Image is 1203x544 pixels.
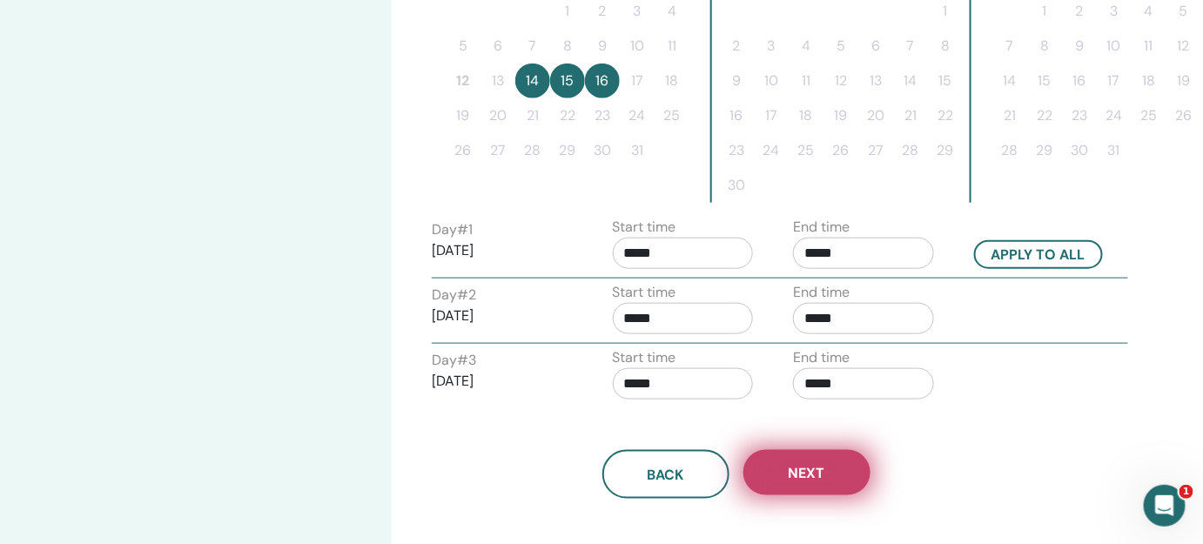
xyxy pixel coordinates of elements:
button: 11 [789,64,823,98]
button: 28 [515,133,550,168]
button: 12 [446,64,481,98]
button: 23 [719,133,754,168]
button: 26 [1166,98,1201,133]
button: 21 [515,98,550,133]
label: Start time [613,347,676,368]
button: 15 [550,64,585,98]
button: 8 [928,29,963,64]
button: 16 [719,98,754,133]
button: 11 [1132,29,1166,64]
button: 12 [1166,29,1201,64]
button: 9 [1062,29,1097,64]
label: Start time [613,282,676,303]
button: Back [602,450,729,499]
button: 25 [655,98,689,133]
button: 13 [481,64,515,98]
button: 5 [446,29,481,64]
button: 28 [893,133,928,168]
button: 25 [789,133,823,168]
button: 31 [620,133,655,168]
button: 9 [719,64,754,98]
button: 18 [789,98,823,133]
span: 1 [1179,485,1193,499]
button: 24 [754,133,789,168]
button: 29 [550,133,585,168]
button: 16 [1062,64,1097,98]
button: 7 [515,29,550,64]
button: 2 [719,29,754,64]
button: 17 [1097,64,1132,98]
p: [DATE] [432,371,573,392]
button: 14 [515,64,550,98]
p: [DATE] [432,240,573,261]
button: 31 [1097,133,1132,168]
button: 24 [1097,98,1132,133]
button: 3 [754,29,789,64]
button: 29 [1027,133,1062,168]
button: 9 [585,29,620,64]
iframe: Intercom live chat [1144,485,1186,527]
label: End time [793,282,850,303]
button: 6 [481,29,515,64]
label: End time [793,347,850,368]
button: 22 [1027,98,1062,133]
button: 27 [481,133,515,168]
button: 19 [823,98,858,133]
button: 6 [858,29,893,64]
button: 7 [893,29,928,64]
button: 20 [858,98,893,133]
button: 26 [823,133,858,168]
button: 14 [992,64,1027,98]
button: 18 [655,64,689,98]
button: 21 [893,98,928,133]
button: 10 [754,64,789,98]
button: 23 [585,98,620,133]
button: 10 [1097,29,1132,64]
button: 7 [992,29,1027,64]
label: Day # 1 [432,219,473,240]
button: 12 [823,64,858,98]
button: 30 [719,168,754,203]
button: 29 [928,133,963,168]
label: Start time [613,217,676,238]
button: 22 [928,98,963,133]
button: Next [743,450,870,495]
p: [DATE] [432,306,573,326]
button: 19 [1166,64,1201,98]
button: 5 [823,29,858,64]
button: 16 [585,64,620,98]
label: End time [793,217,850,238]
button: 14 [893,64,928,98]
button: 13 [858,64,893,98]
button: 30 [585,133,620,168]
button: Apply to all [974,240,1103,269]
button: 19 [446,98,481,133]
button: 26 [446,133,481,168]
button: 18 [1132,64,1166,98]
button: 28 [992,133,1027,168]
button: 20 [481,98,515,133]
button: 11 [655,29,689,64]
button: 27 [858,133,893,168]
button: 4 [789,29,823,64]
label: Day # 2 [432,285,476,306]
button: 8 [1027,29,1062,64]
button: 23 [1062,98,1097,133]
button: 21 [992,98,1027,133]
button: 24 [620,98,655,133]
button: 10 [620,29,655,64]
label: Day # 3 [432,350,476,371]
button: 22 [550,98,585,133]
button: 15 [928,64,963,98]
button: 15 [1027,64,1062,98]
button: 25 [1132,98,1166,133]
button: 8 [550,29,585,64]
button: 30 [1062,133,1097,168]
span: Next [789,464,825,482]
button: 17 [754,98,789,133]
span: Back [648,466,684,484]
button: 17 [620,64,655,98]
